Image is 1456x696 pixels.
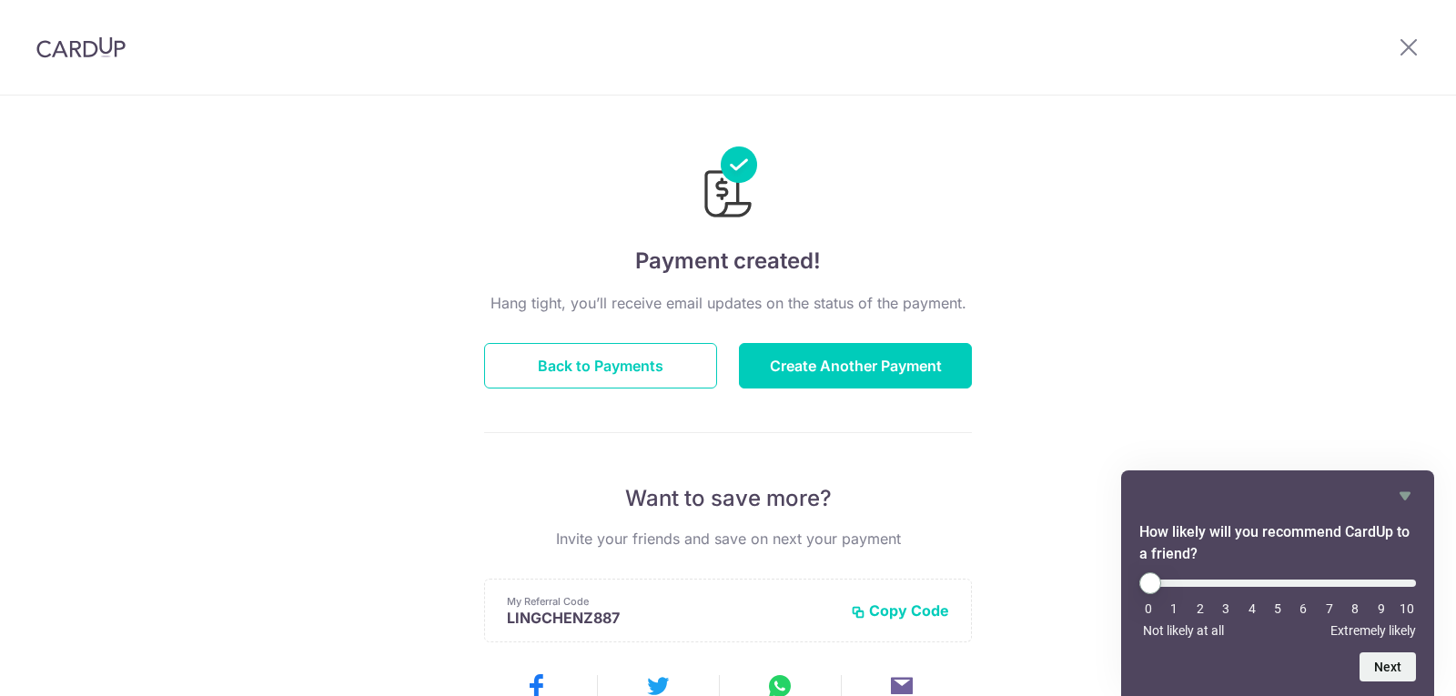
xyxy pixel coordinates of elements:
[1165,601,1183,616] li: 1
[484,528,972,550] p: Invite your friends and save on next your payment
[851,601,949,620] button: Copy Code
[484,343,717,388] button: Back to Payments
[1294,601,1312,616] li: 6
[1372,601,1390,616] li: 9
[1139,521,1416,565] h2: How likely will you recommend CardUp to a friend? Select an option from 0 to 10, with 0 being Not...
[1360,652,1416,681] button: Next question
[1191,601,1209,616] li: 2
[1217,601,1235,616] li: 3
[484,245,972,277] h4: Payment created!
[1398,601,1416,616] li: 10
[507,594,836,609] p: My Referral Code
[1139,485,1416,681] div: How likely will you recommend CardUp to a friend? Select an option from 0 to 10, with 0 being Not...
[1346,601,1364,616] li: 8
[1330,623,1416,638] span: Extremely likely
[484,292,972,314] p: Hang tight, you’ll receive email updates on the status of the payment.
[484,484,972,513] p: Want to save more?
[739,343,972,388] button: Create Another Payment
[1320,601,1339,616] li: 7
[36,36,126,58] img: CardUp
[1139,572,1416,638] div: How likely will you recommend CardUp to a friend? Select an option from 0 to 10, with 0 being Not...
[507,609,836,627] p: LINGCHENZ887
[699,146,757,223] img: Payments
[1139,601,1158,616] li: 0
[1243,601,1261,616] li: 4
[1269,601,1287,616] li: 5
[1394,485,1416,507] button: Hide survey
[1143,623,1224,638] span: Not likely at all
